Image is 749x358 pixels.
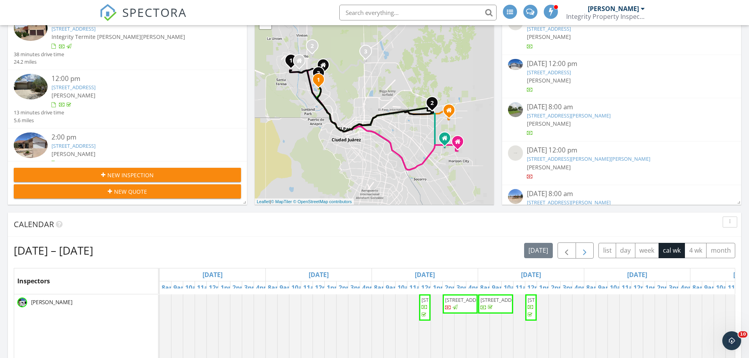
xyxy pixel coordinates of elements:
img: 9531631%2Fcover_photos%2FCkjCn6nJLAoODTYBqZPi%2Fsmall.jpg [14,132,48,158]
div: 929 Pecos River Dr, El Paso, TX 79932 [291,60,296,65]
a: 12:00 pm [STREET_ADDRESS] [PERSON_NAME] 13 minutes drive time 5.6 miles [14,74,241,124]
img: 9557364%2Fcover_photos%2FrpX4gX7teAKfZlAQ3Nhf%2Fsmall.jpg [14,15,48,41]
span: [PERSON_NAME] [527,77,571,84]
span: SPECTORA [122,4,187,20]
a: 10am [608,281,629,294]
button: Previous [558,242,576,259]
div: [DATE] 12:00 pm [527,145,716,155]
button: Next [576,242,594,259]
a: 11am [301,281,322,294]
div: [PERSON_NAME] [588,5,639,13]
div: 5.6 miles [14,117,64,124]
div: 14137 Meteor Rock Place, El Paso TX 79938 [449,110,454,115]
span: [PERSON_NAME] [52,92,96,99]
img: 9446507%2Freports%2Ffa493c0a-b947-4c5d-8f4b-922a88dbfd90%2Fcover_photos%2F3dGmbPjOLQEYhu5ktmHX%2F... [14,74,48,99]
a: 10am [502,281,523,294]
a: Go to September 21, 2025 [201,268,225,281]
div: 1045 Flyer Pl, El Paso TX 79928 [445,138,449,143]
a: Go to September 24, 2025 [519,268,543,281]
a: 3pm [455,281,472,294]
div: 13 minutes drive time [14,109,64,116]
button: month [706,243,735,258]
a: 8am [372,281,390,294]
i: 3 [317,71,320,76]
span: [PERSON_NAME] [527,120,571,127]
a: 9am [490,281,508,294]
a: [STREET_ADDRESS] [52,25,96,32]
a: [DATE] 8:00 am [STREET_ADDRESS][PERSON_NAME] [PERSON_NAME] [508,189,735,224]
a: 8am [478,281,496,294]
a: Go to September 23, 2025 [413,268,437,281]
a: SPECTORA [99,11,187,27]
a: 1pm [431,281,449,294]
a: 3pm [667,281,685,294]
a: 9am [278,281,295,294]
a: 4pm [254,281,272,294]
div: | [255,198,354,205]
a: 2pm [443,281,460,294]
a: © OpenStreetMap contributors [293,199,352,204]
div: 1080 Gunnerside Street, El Paso TX 79928 [458,141,462,146]
a: 10am [714,281,735,294]
a: 4pm [360,281,378,294]
a: 12pm [313,281,334,294]
a: 12pm [419,281,440,294]
iframe: Intercom live chat [722,331,741,350]
a: [STREET_ADDRESS] [52,84,96,91]
span: Inspectors [17,277,50,285]
button: [DATE] [524,243,553,258]
a: 11am [407,281,429,294]
a: 3pm [348,281,366,294]
button: list [598,243,616,258]
img: dsc_0549.jpg [17,297,27,307]
div: [DATE] 8:00 am [527,102,716,112]
a: [STREET_ADDRESS][PERSON_NAME] [527,199,611,206]
a: 1pm [219,281,236,294]
span: [PERSON_NAME] [527,33,571,40]
a: 3pm [242,281,260,294]
div: 1404 CLOUD RIDGE DR, El Paso TX 79912 [323,65,328,70]
a: 11am [513,281,535,294]
i: 2 [431,101,434,106]
a: Go to September 25, 2025 [625,268,649,281]
a: [DATE] 12:00 pm [STREET_ADDRESS] [PERSON_NAME] [508,59,735,94]
img: The Best Home Inspection Software - Spectora [99,4,117,21]
div: 7520 Eagle Vista Dr, El Paso, TX 79911 [312,46,317,50]
a: 9am [384,281,401,294]
a: 8:00 am [STREET_ADDRESS] Integrity Termite [PERSON_NAME][PERSON_NAME] 38 minutes drive time 24.2 ... [14,15,241,66]
i: 3 [364,49,367,55]
div: Integrity Property Inspections [566,13,645,20]
span: New Inspection [107,171,154,179]
span: [PERSON_NAME] [29,298,74,306]
a: 1pm [537,281,555,294]
a: Go to September 22, 2025 [307,268,331,281]
a: 4pm [466,281,484,294]
a: 9am [702,281,720,294]
a: 12pm [525,281,547,294]
a: Leaflet [257,199,270,204]
span: Integrity Termite [PERSON_NAME] [52,33,141,40]
a: 8am [266,281,283,294]
div: 2:00 pm [52,132,222,142]
button: week [635,243,659,258]
div: 4572 Monahans Dr, El Paso, TX 79924 [366,51,370,56]
a: 3pm [561,281,578,294]
div: 12:00 pm [52,74,222,84]
a: 4pm [572,281,590,294]
a: [STREET_ADDRESS][PERSON_NAME] [527,112,611,119]
button: New Quote [14,184,241,198]
span: [PERSON_NAME] [527,163,571,171]
a: 2:00 pm [STREET_ADDRESS] [PERSON_NAME] 21 minutes drive time 11.9 miles [14,132,241,183]
a: 9am [596,281,614,294]
a: 12pm [207,281,228,294]
span: [PERSON_NAME] [141,33,185,40]
span: [PERSON_NAME] [52,150,96,158]
a: 11am [195,281,216,294]
a: [STREET_ADDRESS][PERSON_NAME][PERSON_NAME] [527,155,650,162]
div: 317 Corte Rimini Way, El Paso TX 79932 [299,61,304,65]
a: 12pm [631,281,653,294]
a: [STREET_ADDRESS] [527,69,571,76]
span: [STREET_ADDRESS] [421,296,466,303]
img: streetview [508,145,523,160]
img: 9491890%2Fcover_photos%2F3EVDSU9aCoLiCjRLr3VS%2Fsmall.jpg [508,59,523,70]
